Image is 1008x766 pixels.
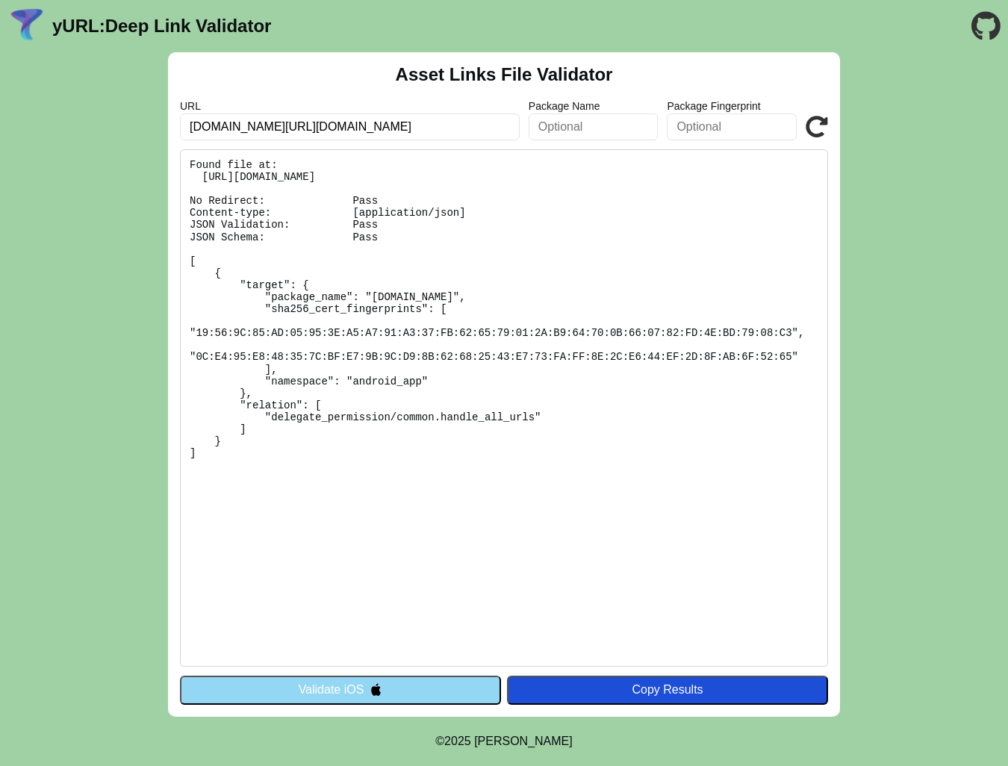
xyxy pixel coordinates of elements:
[370,683,382,696] img: appleIcon.svg
[514,683,821,697] div: Copy Results
[180,676,501,704] button: Validate iOS
[667,113,797,140] input: Optional
[444,735,471,747] span: 2025
[52,16,271,37] a: yURL:Deep Link Validator
[396,64,613,85] h2: Asset Links File Validator
[507,676,828,704] button: Copy Results
[529,100,659,112] label: Package Name
[474,735,573,747] a: Michael Ibragimchayev's Personal Site
[180,100,520,112] label: URL
[180,113,520,140] input: Required
[7,7,46,46] img: yURL Logo
[180,149,828,667] pre: Found file at: [URL][DOMAIN_NAME] No Redirect: Pass Content-type: [application/json] JSON Validat...
[667,100,797,112] label: Package Fingerprint
[529,113,659,140] input: Optional
[435,717,572,766] footer: ©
